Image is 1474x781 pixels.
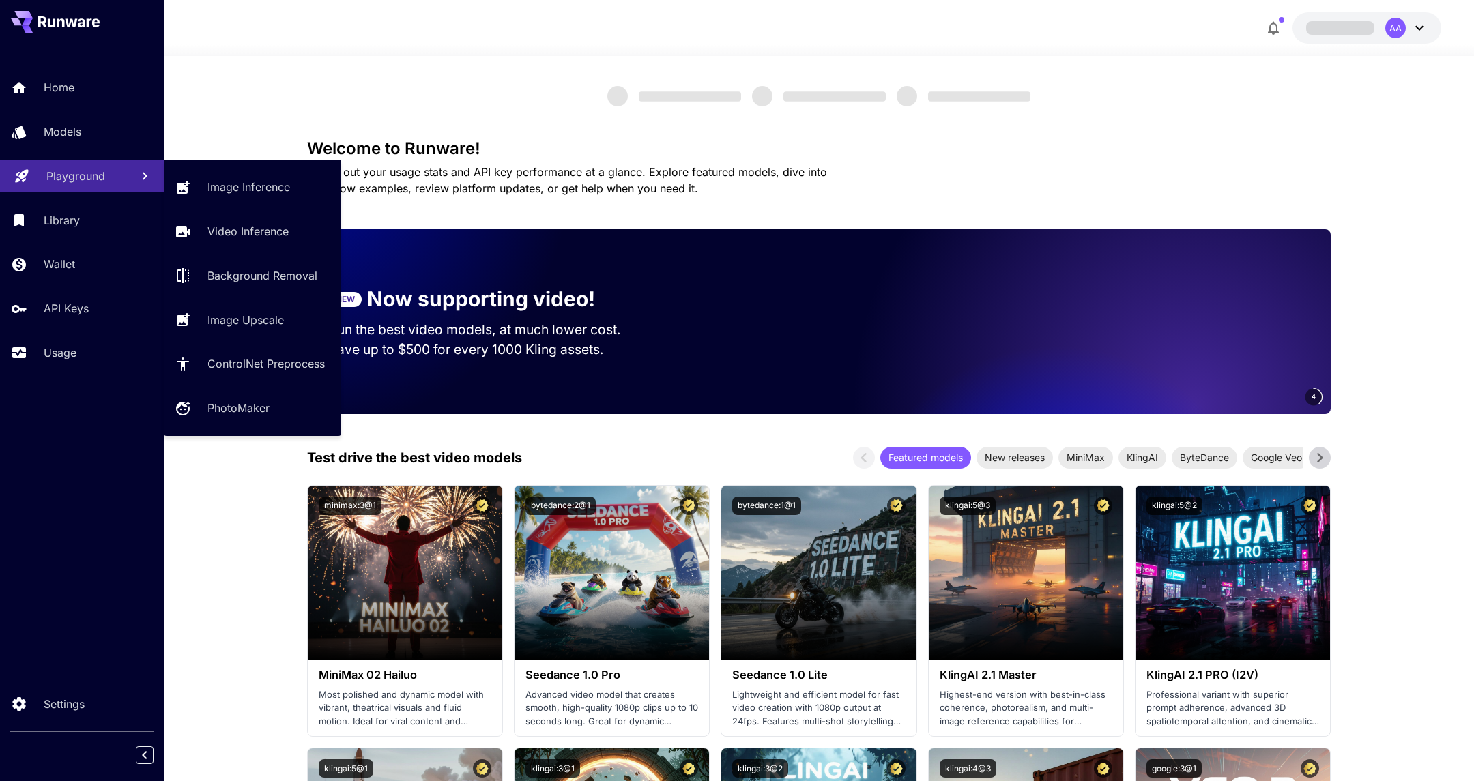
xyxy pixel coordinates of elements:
[1094,497,1112,515] button: Certified Model – Vetted for best performance and includes a commercial license.
[164,259,341,293] a: Background Removal
[732,688,905,728] p: Lightweight and efficient model for fast video creation with 1080p output at 24fps. Features mult...
[732,759,788,778] button: klingai:3@2
[146,743,164,767] div: Collapse sidebar
[940,759,996,778] button: klingai:4@3
[307,139,1331,158] h3: Welcome to Runware!
[473,497,491,515] button: Certified Model – Vetted for best performance and includes a commercial license.
[525,497,596,515] button: bytedance:2@1
[207,179,290,195] p: Image Inference
[1146,688,1319,728] p: Professional variant with superior prompt adherence, advanced 3D spatiotemporal attention, and ci...
[1146,497,1202,515] button: klingai:5@2
[307,165,827,195] span: Check out your usage stats and API key performance at a glance. Explore featured models, dive int...
[44,344,76,361] p: Usage
[308,486,502,660] img: alt
[473,759,491,778] button: Certified Model – Vetted for best performance and includes a commercial license.
[940,688,1112,728] p: Highest-end version with best-in-class coherence, photorealism, and multi-image reference capabil...
[319,668,491,681] h3: MiniMax 02 Hailuo
[44,300,89,316] p: API Keys
[1146,668,1319,681] h3: KlingAI 2.1 PRO (I2V)
[1118,450,1166,465] span: KlingAI
[44,256,75,272] p: Wallet
[1312,392,1316,402] span: 4
[207,223,289,239] p: Video Inference
[367,284,595,314] p: Now supporting video!
[164,215,341,248] a: Video Inference
[329,340,647,359] p: Save up to $500 for every 1000 Kling assets.
[164,303,341,336] a: Image Upscale
[44,123,81,140] p: Models
[329,320,647,340] p: Run the best video models, at much lower cost.
[1243,450,1310,465] span: Google Veo
[164,392,341,425] a: PhotoMaker
[721,486,916,660] img: alt
[44,79,74,95] p: Home
[136,746,154,764] button: Collapse sidebar
[207,267,317,284] p: Background Removal
[525,668,698,681] h3: Seedance 1.0 Pro
[207,312,284,328] p: Image Upscale
[307,447,522,468] p: Test drive the best video models
[207,355,325,372] p: ControlNet Preprocess
[732,497,801,515] button: bytedance:1@1
[940,497,996,515] button: klingai:5@3
[336,293,355,306] p: NEW
[44,696,85,712] p: Settings
[164,171,341,204] a: Image Inference
[680,497,698,515] button: Certified Model – Vetted for best performance and includes a commercial license.
[319,759,373,778] button: klingai:5@1
[680,759,698,778] button: Certified Model – Vetted for best performance and includes a commercial license.
[732,668,905,681] h3: Seedance 1.0 Lite
[1301,497,1319,515] button: Certified Model – Vetted for best performance and includes a commercial license.
[1172,450,1237,465] span: ByteDance
[977,450,1053,465] span: New releases
[515,486,709,660] img: alt
[525,759,580,778] button: klingai:3@1
[1136,486,1330,660] img: alt
[44,212,80,229] p: Library
[1058,450,1113,465] span: MiniMax
[929,486,1123,660] img: alt
[46,168,105,184] p: Playground
[880,450,971,465] span: Featured models
[207,400,270,416] p: PhotoMaker
[940,668,1112,681] h3: KlingAI 2.1 Master
[887,759,906,778] button: Certified Model – Vetted for best performance and includes a commercial license.
[1301,759,1319,778] button: Certified Model – Vetted for best performance and includes a commercial license.
[319,688,491,728] p: Most polished and dynamic model with vibrant, theatrical visuals and fluid motion. Ideal for vira...
[1385,18,1406,38] div: AA
[525,688,698,728] p: Advanced video model that creates smooth, high-quality 1080p clips up to 10 seconds long. Great f...
[1146,759,1202,778] button: google:3@1
[887,497,906,515] button: Certified Model – Vetted for best performance and includes a commercial license.
[319,497,381,515] button: minimax:3@1
[1094,759,1112,778] button: Certified Model – Vetted for best performance and includes a commercial license.
[164,347,341,381] a: ControlNet Preprocess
